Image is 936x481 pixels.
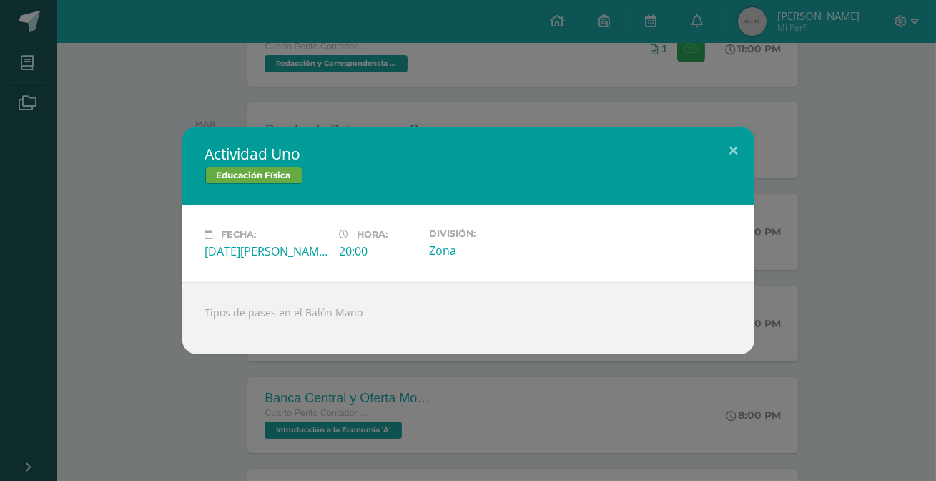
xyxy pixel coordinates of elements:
div: 20:00 [340,243,418,259]
h2: Actividad Uno [205,144,731,164]
button: Close (Esc) [714,127,754,175]
span: Hora: [358,229,388,240]
span: Educación Física [205,167,302,184]
label: División: [429,228,552,239]
div: Tipos de pases en el Balón Mano [182,282,754,354]
span: Fecha: [222,229,257,240]
div: Zona [429,243,552,258]
div: [DATE][PERSON_NAME] [205,243,328,259]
